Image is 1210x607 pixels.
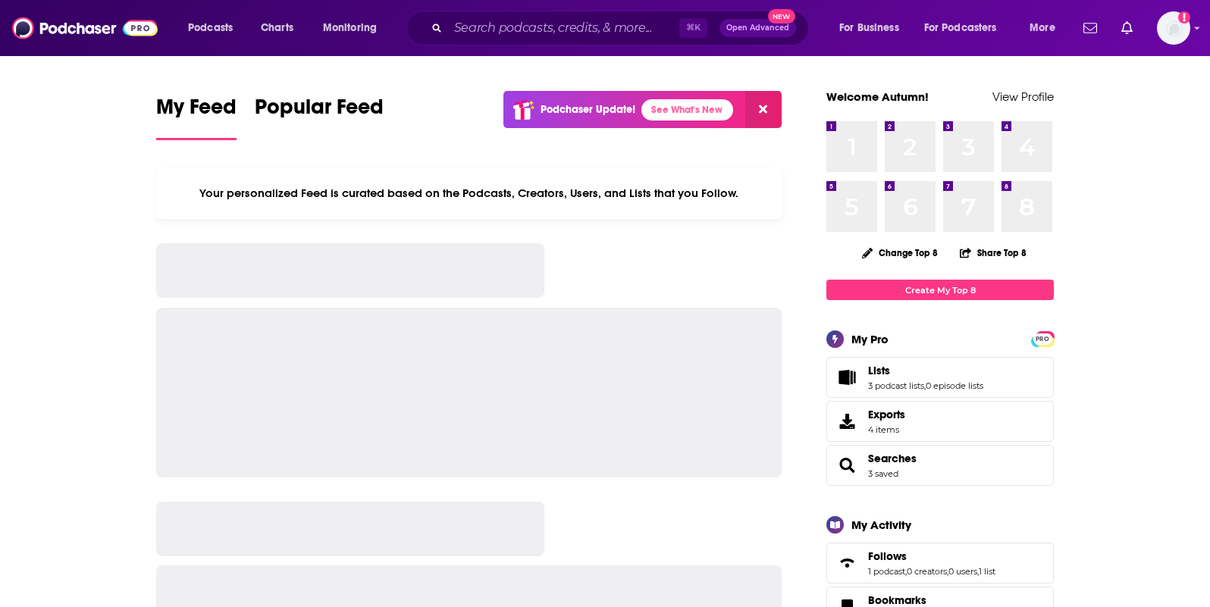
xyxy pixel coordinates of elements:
[832,552,862,574] a: Follows
[829,16,918,40] button: open menu
[1115,15,1139,41] a: Show notifications dropdown
[839,17,899,39] span: For Business
[853,243,947,262] button: Change Top 8
[959,238,1027,268] button: Share Top 8
[12,14,158,42] img: Podchaser - Follow, Share and Rate Podcasts
[1030,17,1055,39] span: More
[826,89,929,104] a: Welcome Autumn!
[1033,333,1052,344] a: PRO
[977,566,979,577] span: ,
[826,357,1054,398] span: Lists
[1077,15,1103,41] a: Show notifications dropdown
[1157,11,1190,45] img: User Profile
[905,566,907,577] span: ,
[948,566,977,577] a: 0 users
[868,593,957,607] a: Bookmarks
[926,380,983,391] a: 0 episode lists
[421,11,823,45] div: Search podcasts, credits, & more...
[679,18,707,38] span: ⌘ K
[868,549,995,563] a: Follows
[851,332,889,346] div: My Pro
[832,367,862,388] a: Lists
[719,19,796,37] button: Open AdvancedNew
[907,566,947,577] a: 0 creators
[1019,16,1074,40] button: open menu
[868,566,905,577] a: 1 podcast
[868,549,907,563] span: Follows
[1157,11,1190,45] span: Logged in as autumncomm
[188,17,233,39] span: Podcasts
[979,566,995,577] a: 1 list
[832,455,862,476] a: Searches
[924,17,997,39] span: For Podcasters
[868,364,983,377] a: Lists
[868,593,926,607] span: Bookmarks
[1157,11,1190,45] button: Show profile menu
[177,16,252,40] button: open menu
[156,94,237,140] a: My Feed
[312,16,397,40] button: open menu
[947,566,948,577] span: ,
[255,94,384,129] span: Popular Feed
[541,103,635,116] p: Podchaser Update!
[914,16,1019,40] button: open menu
[726,24,789,32] span: Open Advanced
[156,167,782,219] div: Your personalized Feed is curated based on the Podcasts, Creators, Users, and Lists that you Follow.
[868,408,905,421] span: Exports
[826,280,1054,300] a: Create My Top 8
[255,94,384,140] a: Popular Feed
[868,424,905,435] span: 4 items
[868,364,890,377] span: Lists
[261,17,293,39] span: Charts
[868,468,898,479] a: 3 saved
[1033,333,1052,345] span: PRO
[251,16,302,40] a: Charts
[641,99,733,120] a: See What's New
[992,89,1054,104] a: View Profile
[851,518,911,532] div: My Activity
[868,380,924,391] a: 3 podcast lists
[832,411,862,432] span: Exports
[826,445,1054,486] span: Searches
[826,401,1054,442] a: Exports
[768,9,795,23] span: New
[924,380,926,391] span: ,
[323,17,377,39] span: Monitoring
[826,543,1054,584] span: Follows
[868,452,917,465] a: Searches
[156,94,237,129] span: My Feed
[448,16,679,40] input: Search podcasts, credits, & more...
[1178,11,1190,23] svg: Add a profile image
